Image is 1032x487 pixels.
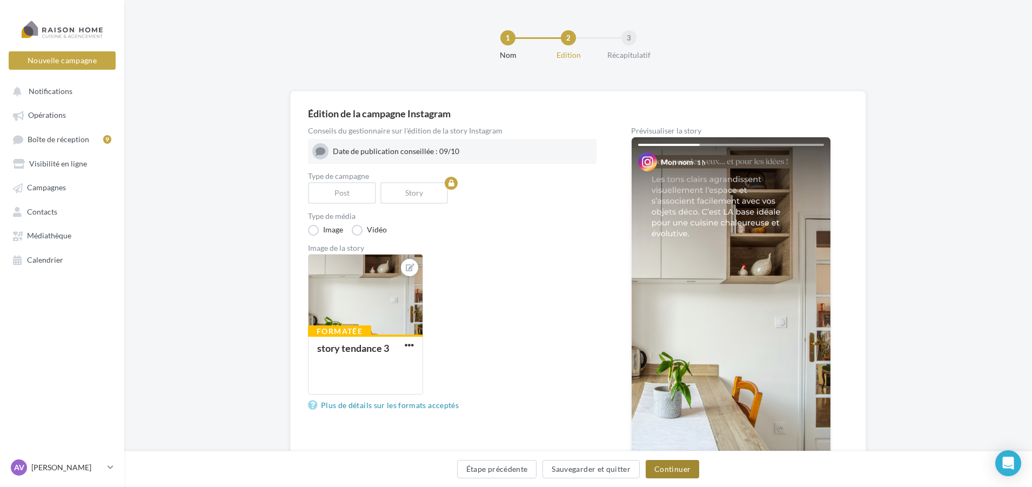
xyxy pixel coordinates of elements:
a: Médiathèque [6,225,118,245]
label: Image [308,225,343,236]
label: Type de média [308,212,597,220]
div: Date de publication conseillée : 09/10 [333,146,592,157]
a: Boîte de réception9 [6,129,118,149]
div: Edition [534,50,603,61]
div: Nom [473,50,542,61]
button: Sauvegarder et quitter [542,460,640,478]
a: Calendrier [6,250,118,269]
div: Récapitulatif [594,50,664,61]
button: Nouvelle campagne [9,51,116,70]
span: Calendrier [27,255,63,264]
span: Médiathèque [27,231,71,241]
span: Campagnes [27,183,66,192]
a: Visibilité en ligne [6,154,118,173]
div: Image de la story [308,244,597,252]
span: Contacts [27,207,57,216]
div: 3 [621,30,636,45]
a: Plus de détails sur les formats acceptés [308,399,463,412]
span: Notifications [29,86,72,96]
span: Boîte de réception [28,135,89,144]
a: Contacts [6,202,118,221]
div: 2 [561,30,576,45]
span: Visibilité en ligne [29,159,87,168]
span: Opérations [28,111,66,120]
a: Campagnes [6,177,118,197]
span: AV [14,462,24,473]
div: Prévisualiser la story [631,127,831,135]
div: Open Intercom Messenger [995,450,1021,476]
div: Mon nom [661,157,693,168]
label: Vidéo [352,225,387,236]
div: Édition de la campagne Instagram [308,109,848,118]
div: 1 h [697,158,706,167]
div: Formatée [308,325,371,337]
button: Notifications [6,81,113,101]
div: story tendance 3 [317,342,389,354]
button: Continuer [646,460,699,478]
div: Conseils du gestionnaire sur l'édition de la story Instagram [308,127,597,135]
a: Opérations [6,105,118,124]
label: Type de campagne [308,172,597,180]
div: 9 [103,135,111,144]
button: Étape précédente [457,460,537,478]
div: 1 [500,30,515,45]
p: [PERSON_NAME] [31,462,103,473]
a: AV [PERSON_NAME] [9,457,116,478]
